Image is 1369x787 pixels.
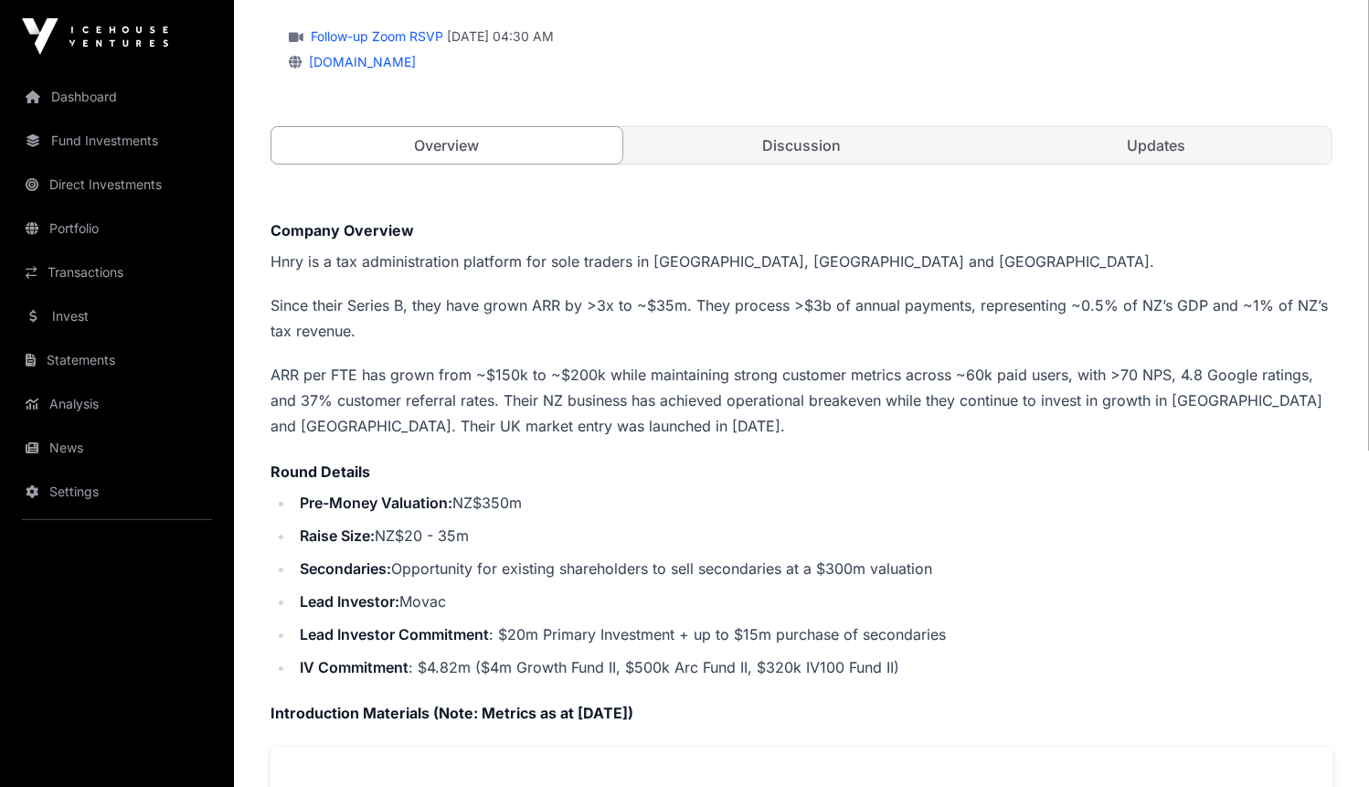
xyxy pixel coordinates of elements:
[15,384,219,424] a: Analysis
[981,127,1332,164] a: Updates
[294,556,1332,581] li: Opportunity for existing shareholders to sell secondaries at a $300m valuation
[300,625,489,643] strong: Lead Investor Commitment
[271,249,1332,274] p: Hnry is a tax administration platform for sole traders in [GEOGRAPHIC_DATA], [GEOGRAPHIC_DATA] an...
[307,27,443,46] a: Follow-up Zoom RSVP
[15,165,219,205] a: Direct Investments
[22,18,168,55] img: Icehouse Ventures Logo
[294,654,1332,680] li: : $4.82m ($4m Growth Fund II, $500k Arc Fund II, $320k IV100 Fund II)
[15,296,219,336] a: Invest
[15,208,219,249] a: Portfolio
[15,472,219,512] a: Settings
[300,526,375,545] strong: Raise Size:
[15,252,219,292] a: Transactions
[300,658,409,676] strong: IV Commitment
[15,340,219,380] a: Statements
[626,127,977,164] a: Discussion
[300,592,399,611] strong: Lead Investor:
[1278,699,1369,787] iframe: Chat Widget
[271,463,370,481] strong: Round Details
[15,77,219,117] a: Dashboard
[15,428,219,468] a: News
[294,589,1332,614] li: Movac
[271,127,1332,164] nav: Tabs
[15,121,219,161] a: Fund Investments
[271,362,1332,439] p: ARR per FTE has grown from ~$150k to ~$200k while maintaining strong customer metrics across ~60k...
[302,54,416,69] a: [DOMAIN_NAME]
[294,490,1332,516] li: NZ$350m
[271,704,633,722] strong: Introduction Materials (Note: Metrics as at [DATE])
[294,523,1332,548] li: NZ$20 - 35m
[271,126,623,165] a: Overview
[271,292,1332,344] p: Since their Series B, they have grown ARR by >3x to ~$35m. They process >$3b of annual payments, ...
[300,559,391,578] strong: Secondaries:
[447,27,554,46] span: [DATE] 04:30 AM
[300,494,452,512] strong: Pre-Money Valuation:
[294,622,1332,647] li: : $20m Primary Investment + up to $15m purchase of secondaries
[271,221,414,239] strong: Company Overview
